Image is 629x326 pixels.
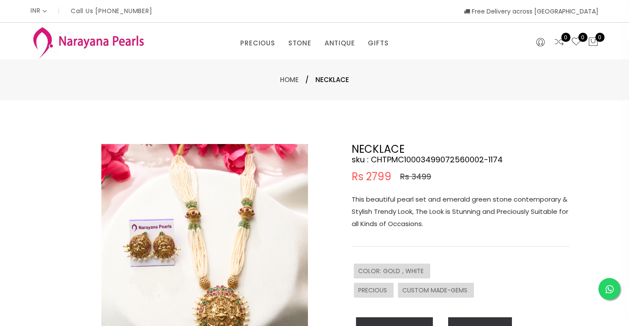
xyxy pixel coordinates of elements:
[383,267,402,275] span: GOLD
[352,144,570,154] h2: NECKLACE
[358,267,383,275] span: COLOR :
[280,75,299,84] a: Home
[315,75,349,85] span: NECKLACE
[352,172,391,182] span: Rs 2799
[464,7,598,16] span: Free Delivery across [GEOGRAPHIC_DATA]
[358,286,389,295] span: PRECIOUS
[595,33,605,42] span: 0
[588,37,598,48] button: 0
[325,37,355,50] a: ANTIQUE
[561,33,570,42] span: 0
[400,172,431,182] span: Rs 3499
[554,37,564,48] a: 0
[402,267,426,275] span: , WHITE
[571,37,581,48] a: 0
[578,33,588,42] span: 0
[305,75,309,85] span: /
[352,154,570,165] h4: sku : CHTPMC10003499072560002-1174
[368,37,388,50] a: GIFTS
[71,8,152,14] p: Call Us [PHONE_NUMBER]
[402,286,470,295] span: CUSTOM MADE-GEMS
[240,37,275,50] a: PRECIOUS
[288,37,311,50] a: STONE
[352,193,570,230] p: This beautiful pearl set and emerald green stone contemporary & Stylish Trendy Look, The Look is ...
